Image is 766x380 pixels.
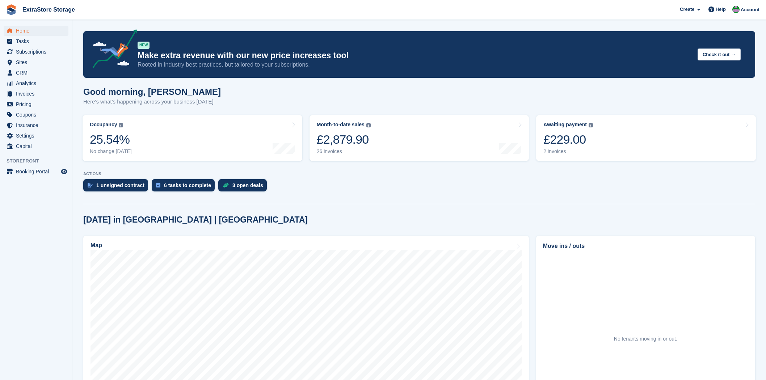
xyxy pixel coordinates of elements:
[91,242,102,249] h2: Map
[83,215,308,225] h2: [DATE] in [GEOGRAPHIC_DATA] | [GEOGRAPHIC_DATA]
[16,36,59,46] span: Tasks
[732,6,740,13] img: Grant Daniel
[16,89,59,99] span: Invoices
[16,120,59,130] span: Insurance
[4,68,68,78] a: menu
[680,6,694,13] span: Create
[4,166,68,177] a: menu
[152,179,218,195] a: 6 tasks to complete
[4,89,68,99] a: menu
[60,167,68,176] a: Preview store
[16,26,59,36] span: Home
[6,4,17,15] img: stora-icon-8386f47178a22dfd0bd8f6a31ec36ba5ce8667c1dd55bd0f319d3a0aa187defe.svg
[536,115,756,161] a: Awaiting payment £229.00 2 invoices
[232,182,263,188] div: 3 open deals
[4,26,68,36] a: menu
[16,110,59,120] span: Coupons
[138,42,150,49] div: NEW
[218,179,270,195] a: 3 open deals
[83,179,152,195] a: 1 unsigned contract
[16,131,59,141] span: Settings
[83,172,755,176] p: ACTIONS
[16,141,59,151] span: Capital
[96,182,144,188] div: 1 unsigned contract
[317,132,371,147] div: £2,879.90
[543,148,593,155] div: 2 invoices
[138,61,692,69] p: Rooted in industry best practices, but tailored to your subscriptions.
[4,131,68,141] a: menu
[83,98,221,106] p: Here's what's happening across your business [DATE]
[4,120,68,130] a: menu
[614,335,677,343] div: No tenants moving in or out.
[119,123,123,127] img: icon-info-grey-7440780725fd019a000dd9b08b2336e03edf1995a4989e88bcd33f0948082b44.svg
[20,4,78,16] a: ExtraStore Storage
[543,242,748,250] h2: Move ins / outs
[90,122,117,128] div: Occupancy
[88,183,93,187] img: contract_signature_icon-13c848040528278c33f63329250d36e43548de30e8caae1d1a13099fd9432cc5.svg
[4,78,68,88] a: menu
[4,57,68,67] a: menu
[543,132,593,147] div: £229.00
[716,6,726,13] span: Help
[16,68,59,78] span: CRM
[90,148,132,155] div: No change [DATE]
[4,141,68,151] a: menu
[83,115,302,161] a: Occupancy 25.54% No change [DATE]
[698,48,741,60] button: Check it out →
[4,110,68,120] a: menu
[741,6,759,13] span: Account
[4,47,68,57] a: menu
[366,123,371,127] img: icon-info-grey-7440780725fd019a000dd9b08b2336e03edf1995a4989e88bcd33f0948082b44.svg
[90,132,132,147] div: 25.54%
[7,157,72,165] span: Storefront
[156,183,160,187] img: task-75834270c22a3079a89374b754ae025e5fb1db73e45f91037f5363f120a921f8.svg
[16,78,59,88] span: Analytics
[4,99,68,109] a: menu
[16,166,59,177] span: Booking Portal
[543,122,587,128] div: Awaiting payment
[164,182,211,188] div: 6 tasks to complete
[317,122,365,128] div: Month-to-date sales
[83,87,221,97] h1: Good morning, [PERSON_NAME]
[87,29,137,71] img: price-adjustments-announcement-icon-8257ccfd72463d97f412b2fc003d46551f7dbcb40ab6d574587a9cd5c0d94...
[16,99,59,109] span: Pricing
[16,47,59,57] span: Subscriptions
[223,183,229,188] img: deal-1b604bf984904fb50ccaf53a9ad4b4a5d6e5aea283cecdc64d6e3604feb123c2.svg
[310,115,529,161] a: Month-to-date sales £2,879.90 26 invoices
[16,57,59,67] span: Sites
[138,50,692,61] p: Make extra revenue with our new price increases tool
[4,36,68,46] a: menu
[589,123,593,127] img: icon-info-grey-7440780725fd019a000dd9b08b2336e03edf1995a4989e88bcd33f0948082b44.svg
[317,148,371,155] div: 26 invoices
